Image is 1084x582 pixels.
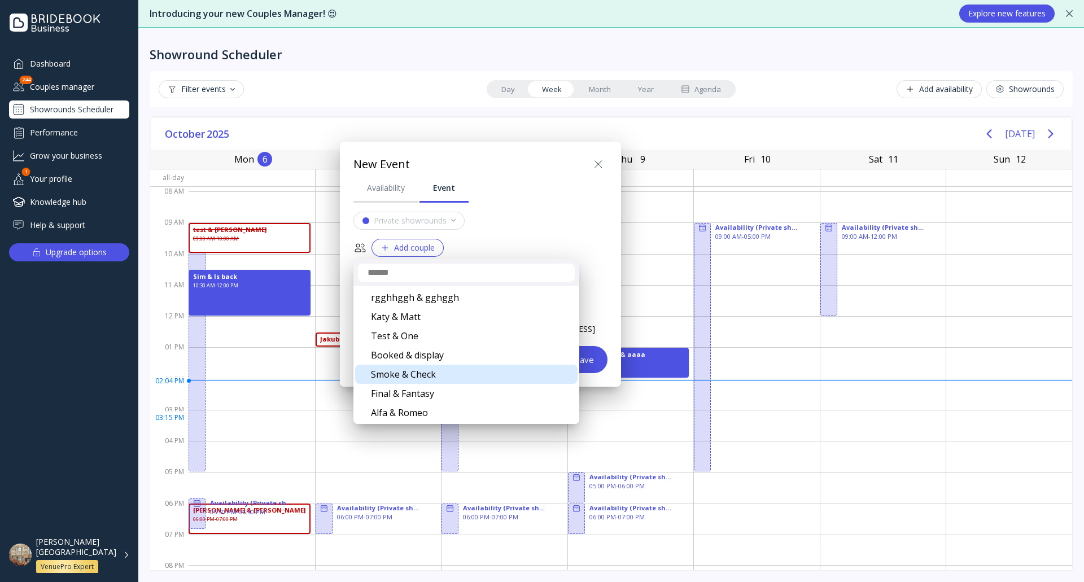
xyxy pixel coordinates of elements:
div: rgghhggh & gghggh [355,288,578,307]
div: Alfa & Romeo [355,403,578,422]
div: Smoke & Check [355,365,578,384]
div: Test & One [355,326,578,345]
div: Katy & Matt [355,307,578,326]
div: Final & Fantasy [355,384,578,403]
div: Booked & display [355,345,578,365]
